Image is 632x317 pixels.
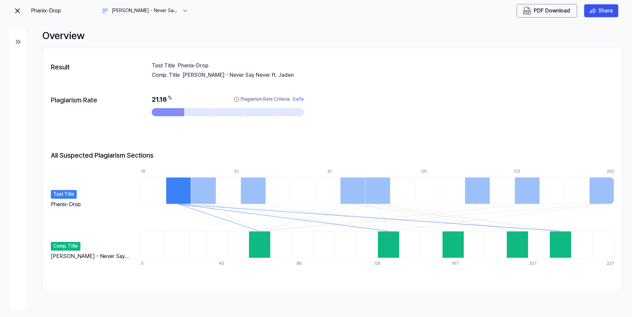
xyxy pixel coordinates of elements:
[523,7,531,15] img: PDF Download
[421,169,446,175] div: 131
[234,169,259,175] div: 51
[31,7,98,15] div: Phenix-Drop
[178,62,614,68] div: Phenix-Drop
[534,6,570,15] div: PDF Download
[584,4,619,18] button: Share
[234,95,304,104] button: Plagiarism Rate CriteriaSafe
[374,261,395,266] div: 126
[241,96,290,103] div: Plagiarism Rate Criteria
[522,7,571,15] button: PDF Download
[141,261,163,266] div: 5
[452,261,473,266] div: 167
[112,7,179,14] div: [PERSON_NAME] - Never Say Never ft. Jaden
[51,252,134,260] div: [PERSON_NAME] - Never Say Never ft. Jaden
[51,242,80,251] div: Comp. Title
[219,261,240,266] div: 45
[141,169,166,175] div: 10
[168,95,172,104] div: %
[327,169,352,175] div: 91
[514,169,538,175] div: 172
[152,62,175,68] div: Test Title
[182,71,614,78] div: [PERSON_NAME] - Never Say Never ft. Jaden
[51,200,81,207] div: Phenix-Drop
[152,95,304,104] div: 21.16
[51,190,77,199] div: Test Title
[152,71,180,78] div: Comp. Title
[51,150,153,161] h2: All Suspected Plagiarism Sections
[51,95,119,105] div: Plagiarism Rate
[292,96,304,103] div: Safe
[607,261,614,266] div: 227
[42,28,623,42] div: Overview
[590,7,596,14] img: share
[101,7,109,15] img: another title
[598,6,613,15] div: Share
[13,7,22,15] img: exit
[296,261,318,266] div: 86
[607,169,614,175] div: 202
[529,261,551,266] div: 207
